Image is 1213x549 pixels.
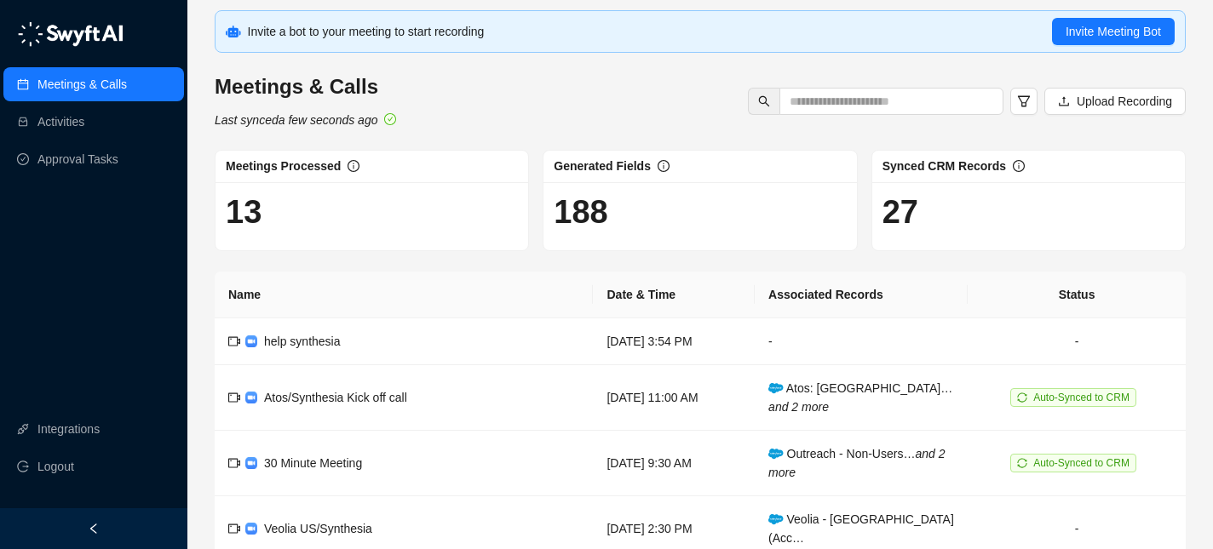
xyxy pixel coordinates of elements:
h3: Meetings & Calls [215,73,396,100]
h1: 188 [554,192,846,232]
td: - [755,318,968,365]
a: Approval Tasks [37,142,118,176]
i: and 2 more [768,447,945,479]
span: search [758,95,770,107]
span: Veolia US/Synthesia [264,522,372,535]
a: Integrations [37,412,100,446]
span: check-circle [384,113,396,125]
img: zoom-DkfWWZB2.png [245,457,257,469]
h1: 27 [882,192,1175,232]
i: and 2 more [768,400,829,414]
td: - [968,318,1186,365]
span: sync [1017,458,1027,468]
span: logout [17,460,29,472]
i: Last synced a few seconds ago [215,113,377,127]
img: zoom-DkfWWZB2.png [245,523,257,535]
span: Auto-Synced to CRM [1033,457,1130,469]
span: Generated Fields [554,159,651,173]
span: Auto-Synced to CRM [1033,392,1130,403]
span: Atos/Synthesia Kick off call [264,391,407,404]
a: Meetings & Calls [37,67,127,101]
td: [DATE] 11:00 AM [593,365,755,431]
td: [DATE] 9:30 AM [593,431,755,496]
span: help synthesia [264,335,341,348]
span: Meetings Processed [226,159,341,173]
th: Associated Records [755,272,968,318]
span: Synced CRM Records [882,159,1006,173]
span: video-camera [228,523,240,535]
span: sync [1017,392,1027,403]
a: Activities [37,105,84,139]
span: video-camera [228,392,240,403]
span: Invite a bot to your meeting to start recording [248,25,485,38]
span: Upload Recording [1077,92,1172,111]
span: Invite Meeting Bot [1066,22,1161,41]
span: info-circle [348,160,359,172]
td: [DATE] 3:54 PM [593,318,755,365]
span: filter [1017,94,1031,108]
h1: 13 [226,192,518,232]
span: info-circle [1013,160,1025,172]
button: Upload Recording [1044,88,1186,115]
img: zoom-DkfWWZB2.png [245,335,257,347]
span: Atos: [GEOGRAPHIC_DATA]… [768,381,952,414]
th: Name [215,272,593,318]
span: upload [1058,95,1070,107]
span: video-camera [228,457,240,469]
span: Outreach - Non-Users… [768,447,945,479]
span: left [88,523,100,535]
span: info-circle [658,160,670,172]
th: Date & Time [593,272,755,318]
img: zoom-DkfWWZB2.png [245,392,257,403]
button: Invite Meeting Bot [1052,18,1175,45]
th: Status [968,272,1186,318]
span: 30 Minute Meeting [264,456,362,470]
img: logo-05li4sbe.png [17,21,124,47]
span: video-camera [228,335,240,347]
span: Logout [37,449,74,483]
span: Veolia - [GEOGRAPHIC_DATA] (Acc… [768,512,954,545]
